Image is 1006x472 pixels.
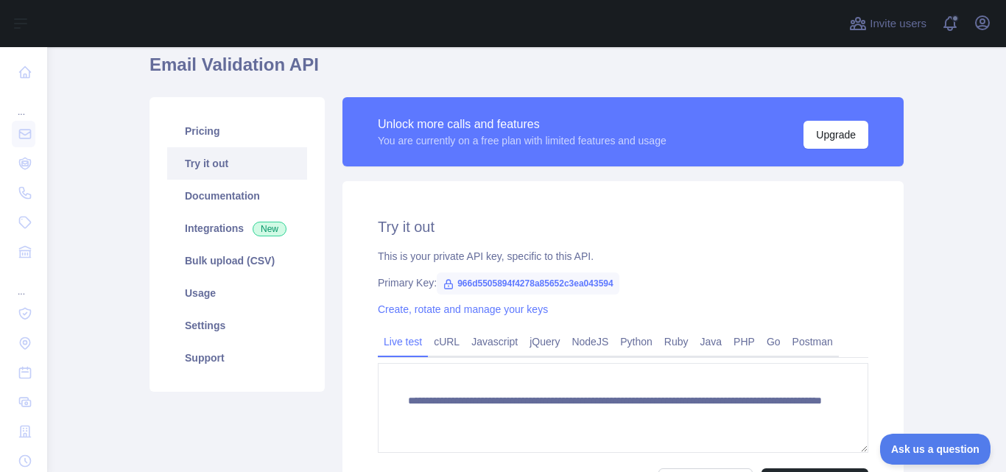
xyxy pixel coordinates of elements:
[167,147,307,180] a: Try it out
[253,222,286,236] span: New
[150,53,904,88] h1: Email Validation API
[378,249,868,264] div: This is your private API key, specific to this API.
[728,330,761,353] a: PHP
[378,303,548,315] a: Create, rotate and manage your keys
[378,133,666,148] div: You are currently on a free plan with limited features and usage
[880,434,991,465] iframe: Toggle Customer Support
[694,330,728,353] a: Java
[167,277,307,309] a: Usage
[614,330,658,353] a: Python
[658,330,694,353] a: Ruby
[566,330,614,353] a: NodeJS
[787,330,839,353] a: Postman
[524,330,566,353] a: jQuery
[378,330,428,353] a: Live test
[12,88,35,118] div: ...
[428,330,465,353] a: cURL
[803,121,868,149] button: Upgrade
[761,330,787,353] a: Go
[437,272,619,295] span: 966d5505894f4278a85652c3ea043594
[167,342,307,374] a: Support
[167,180,307,212] a: Documentation
[12,268,35,297] div: ...
[465,330,524,353] a: Javascript
[167,115,307,147] a: Pricing
[378,275,868,290] div: Primary Key:
[378,216,868,237] h2: Try it out
[167,212,307,244] a: Integrations New
[378,116,666,133] div: Unlock more calls and features
[167,309,307,342] a: Settings
[870,15,926,32] span: Invite users
[846,12,929,35] button: Invite users
[167,244,307,277] a: Bulk upload (CSV)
